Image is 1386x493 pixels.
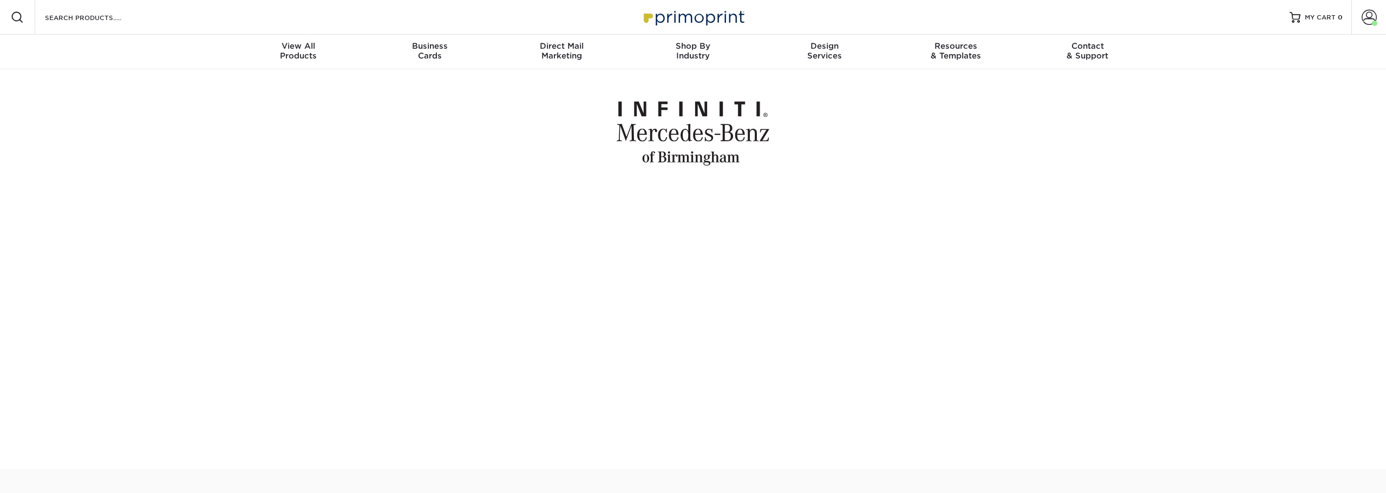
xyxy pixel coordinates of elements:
[759,41,890,61] div: Services
[890,35,1022,69] a: Resources& Templates
[612,95,774,169] img: Mercedes Benz and Infiniti Birmingham
[496,41,627,51] span: Direct Mail
[1022,35,1153,69] a: Contact& Support
[1022,41,1153,61] div: & Support
[639,5,747,29] img: Primoprint
[1022,41,1153,51] span: Contact
[890,41,1022,61] div: & Templates
[496,41,627,61] div: Marketing
[890,41,1022,51] span: Resources
[233,41,364,51] span: View All
[627,41,759,61] div: Industry
[1338,14,1343,21] span: 0
[233,35,364,69] a: View AllProducts
[759,35,890,69] a: DesignServices
[44,11,149,24] input: SEARCH PRODUCTS.....
[627,35,759,69] a: Shop ByIndustry
[627,41,759,51] span: Shop By
[364,41,496,61] div: Cards
[1305,13,1336,22] span: MY CART
[364,41,496,51] span: Business
[759,41,890,51] span: Design
[233,41,364,61] div: Products
[364,35,496,69] a: BusinessCards
[496,35,627,69] a: Direct MailMarketing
